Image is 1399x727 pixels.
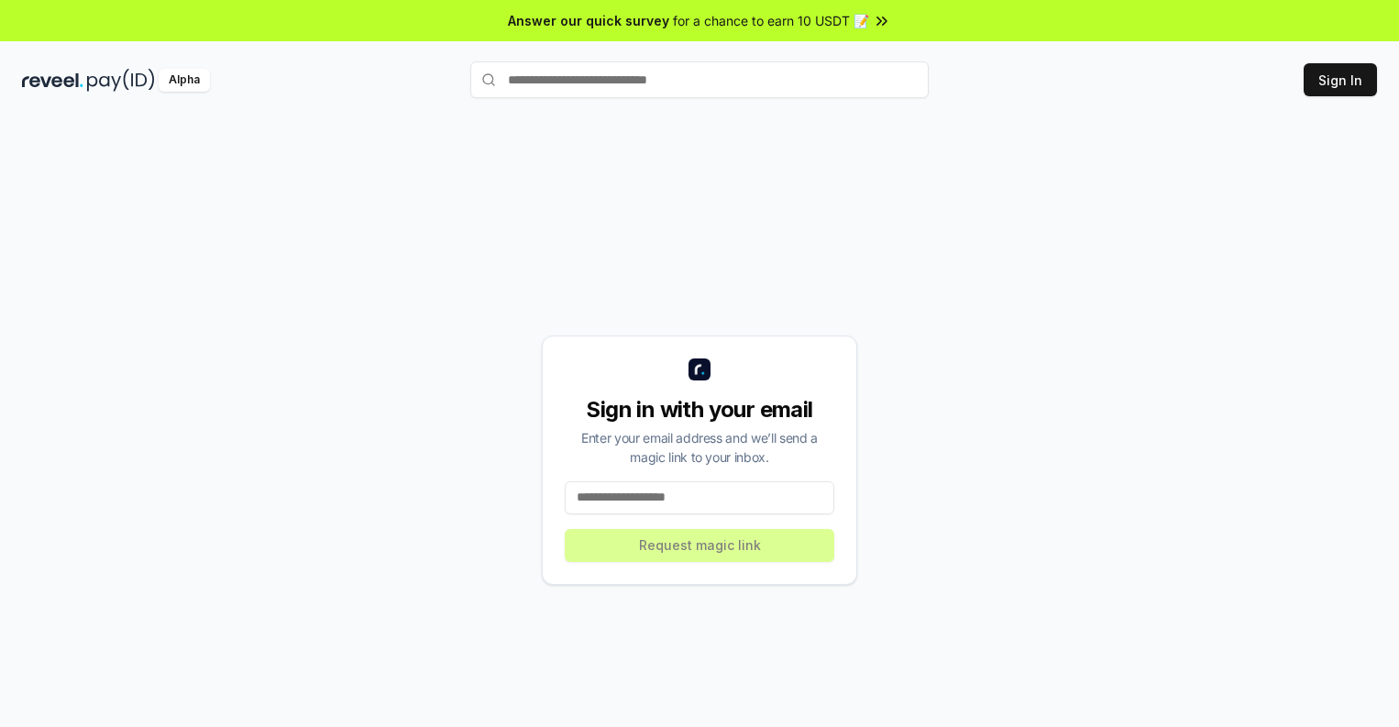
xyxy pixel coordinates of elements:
[565,428,834,467] div: Enter your email address and we’ll send a magic link to your inbox.
[688,358,711,380] img: logo_small
[508,11,669,30] span: Answer our quick survey
[565,395,834,424] div: Sign in with your email
[87,69,155,92] img: pay_id
[159,69,210,92] div: Alpha
[673,11,869,30] span: for a chance to earn 10 USDT 📝
[1304,63,1377,96] button: Sign In
[22,69,83,92] img: reveel_dark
